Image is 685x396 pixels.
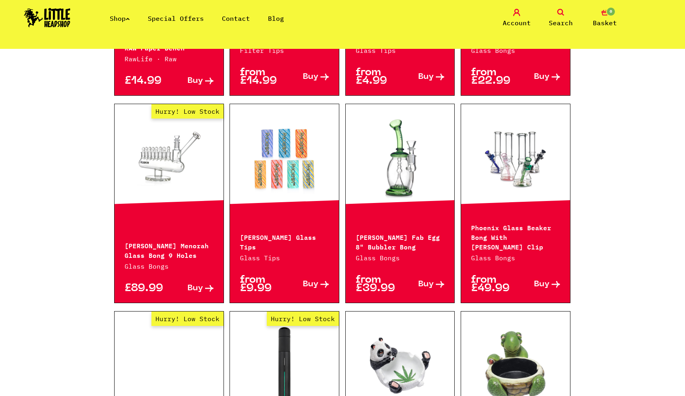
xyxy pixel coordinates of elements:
a: 0 Basket [585,9,625,28]
a: Buy [169,77,214,85]
p: Glass Bongs [471,46,560,55]
a: Hurry! Low Stock [115,118,224,198]
p: Glass Tips [240,253,329,263]
span: Search [549,18,573,28]
span: Hurry! Low Stock [267,312,339,326]
p: Glass Bongs [125,261,214,271]
p: from £39.99 [356,276,400,293]
p: £89.99 [125,284,169,293]
p: [PERSON_NAME] Fab Egg 8" Bubbler Bong [356,232,445,251]
span: Buy [418,280,434,289]
span: 0 [606,7,616,16]
a: Buy [284,68,329,85]
a: Buy [284,276,329,293]
p: Glass Tips [356,46,445,55]
span: Buy [187,77,203,85]
a: Buy [169,284,214,293]
a: Special Offers [148,14,204,22]
p: Glass Bongs [471,253,560,263]
span: Buy [534,280,550,289]
a: Search [541,9,581,28]
span: Account [503,18,531,28]
span: Buy [303,280,318,289]
p: from £49.99 [471,276,516,293]
p: Filter Tips [240,46,329,55]
span: Buy [187,284,203,293]
p: from £14.99 [240,68,284,85]
span: Basket [593,18,617,28]
p: Phoenix Glass Beaker Bong With [PERSON_NAME] Clip [471,222,560,251]
a: Contact [222,14,250,22]
p: [PERSON_NAME] Glass Tips [240,232,329,251]
p: from £22.99 [471,68,516,85]
p: RawLife · Raw [125,54,214,64]
p: £14.99 [125,77,169,85]
span: Buy [303,73,318,81]
a: Buy [400,68,445,85]
span: Hurry! Low Stock [151,104,224,119]
a: Buy [400,276,445,293]
span: Buy [534,73,550,81]
p: from £4.99 [356,68,400,85]
p: [PERSON_NAME] Menorah Glass Bong 9 Holes [125,240,214,259]
img: Little Head Shop Logo [24,8,71,27]
p: from £9.99 [240,276,284,293]
a: Blog [268,14,284,22]
a: Shop [110,14,130,22]
a: Buy [516,276,560,293]
span: Hurry! Low Stock [151,312,224,326]
a: Buy [516,68,560,85]
span: Buy [418,73,434,81]
p: Glass Bongs [356,253,445,263]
